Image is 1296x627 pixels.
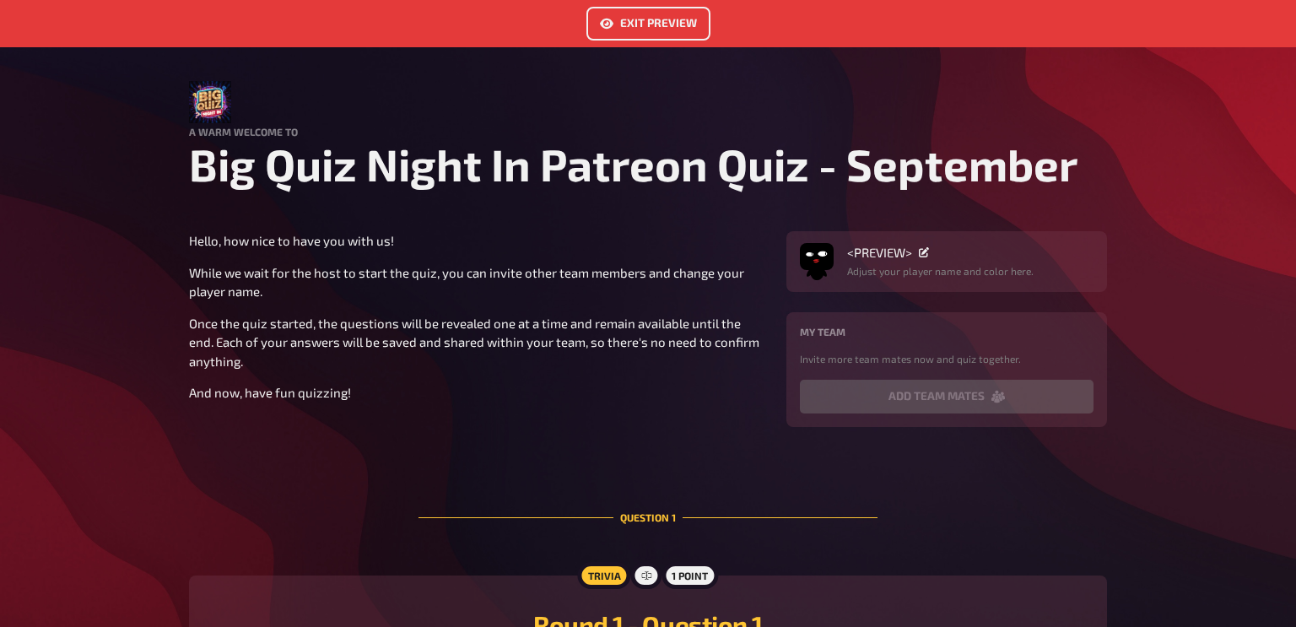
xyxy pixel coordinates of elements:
[189,263,766,301] p: While we wait for the host to start the quiz, you can invite other team members and change your p...
[418,469,877,565] div: Question 1
[586,7,710,41] a: Exit Preview
[800,380,1093,413] button: add team mates
[189,383,766,403] p: And now, have fun quizzing!
[189,314,766,371] p: Once the quiz started, the questions will be revealed one at a time and remain available until th...
[189,231,766,251] p: Hello, how nice to have you with us!
[189,126,1107,138] h4: A warm welcome to
[800,351,1093,366] p: Invite more team mates now and quiz together.
[577,562,630,589] div: Trivia
[800,245,834,278] button: Avatar
[661,562,718,589] div: 1 point
[847,245,912,260] span: <PREVIEW>
[189,138,1107,191] h1: Big Quiz Night In Patreon Quiz - September
[847,263,1034,278] p: Adjust your player name and color here.
[800,240,834,273] img: Avatar
[800,326,1093,338] h4: My team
